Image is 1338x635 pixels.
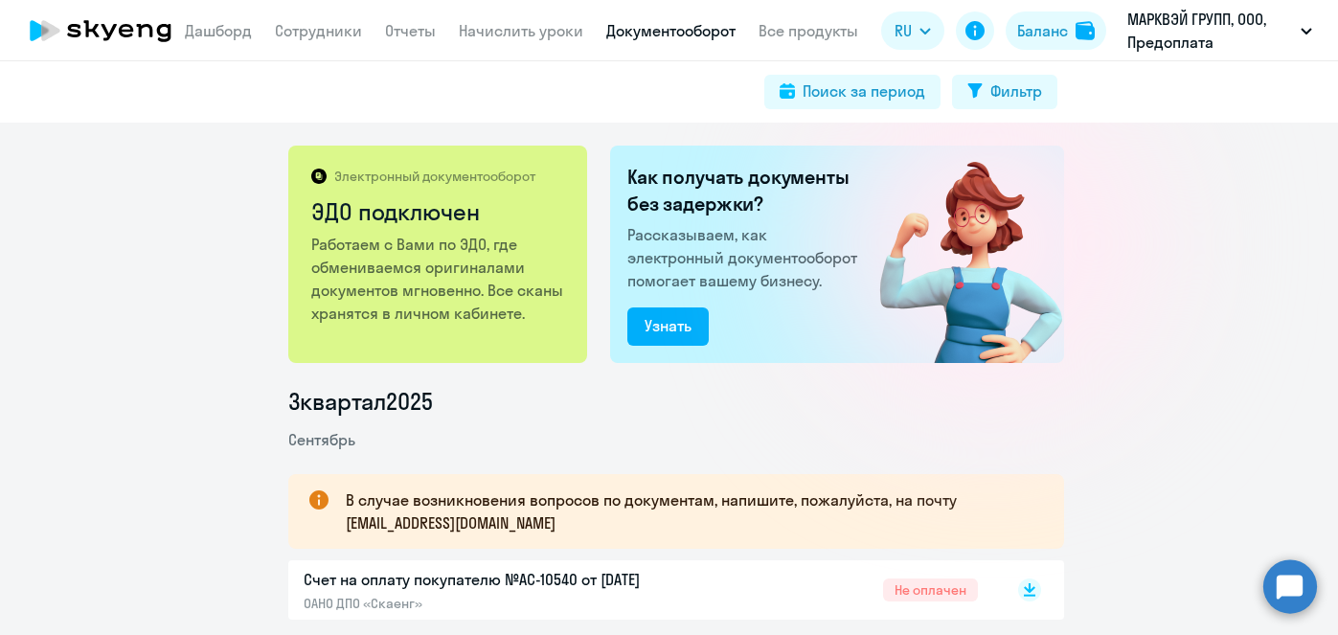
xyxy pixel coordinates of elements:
button: RU [881,11,944,50]
p: Рассказываем, как электронный документооборот помогает вашему бизнесу. [627,223,865,292]
span: Сентябрь [288,430,355,449]
a: Начислить уроки [459,21,583,40]
button: Балансbalance [1006,11,1106,50]
div: Поиск за период [803,79,925,102]
p: Счет на оплату покупателю №AC-10540 от [DATE] [304,568,706,591]
p: В случае возникновения вопросов по документам, напишите, пожалуйста, на почту [EMAIL_ADDRESS][DOM... [346,488,1030,534]
p: Электронный документооборот [334,168,535,185]
a: Сотрудники [275,21,362,40]
h2: ЭДО подключен [311,196,567,227]
img: connected [849,146,1064,363]
button: Узнать [627,307,709,346]
a: Счет на оплату покупателю №AC-10540 от [DATE]ОАНО ДПО «Скаенг»Не оплачен [304,568,978,612]
div: Фильтр [990,79,1042,102]
a: Все продукты [759,21,858,40]
div: Узнать [645,314,692,337]
li: 3 квартал 2025 [288,386,1064,417]
button: Фильтр [952,75,1057,109]
p: МАРКВЭЙ ГРУПП, ООО, Предоплата [1127,8,1293,54]
p: Работаем с Вами по ЭДО, где обмениваемся оригиналами документов мгновенно. Все сканы хранятся в л... [311,233,567,325]
p: ОАНО ДПО «Скаенг» [304,595,706,612]
span: Не оплачен [883,578,978,601]
a: Документооборот [606,21,736,40]
a: Отчеты [385,21,436,40]
a: Дашборд [185,21,252,40]
img: balance [1076,21,1095,40]
h2: Как получать документы без задержки? [627,164,865,217]
button: Поиск за период [764,75,941,109]
span: RU [895,19,912,42]
div: Баланс [1017,19,1068,42]
button: МАРКВЭЙ ГРУПП, ООО, Предоплата [1118,8,1322,54]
